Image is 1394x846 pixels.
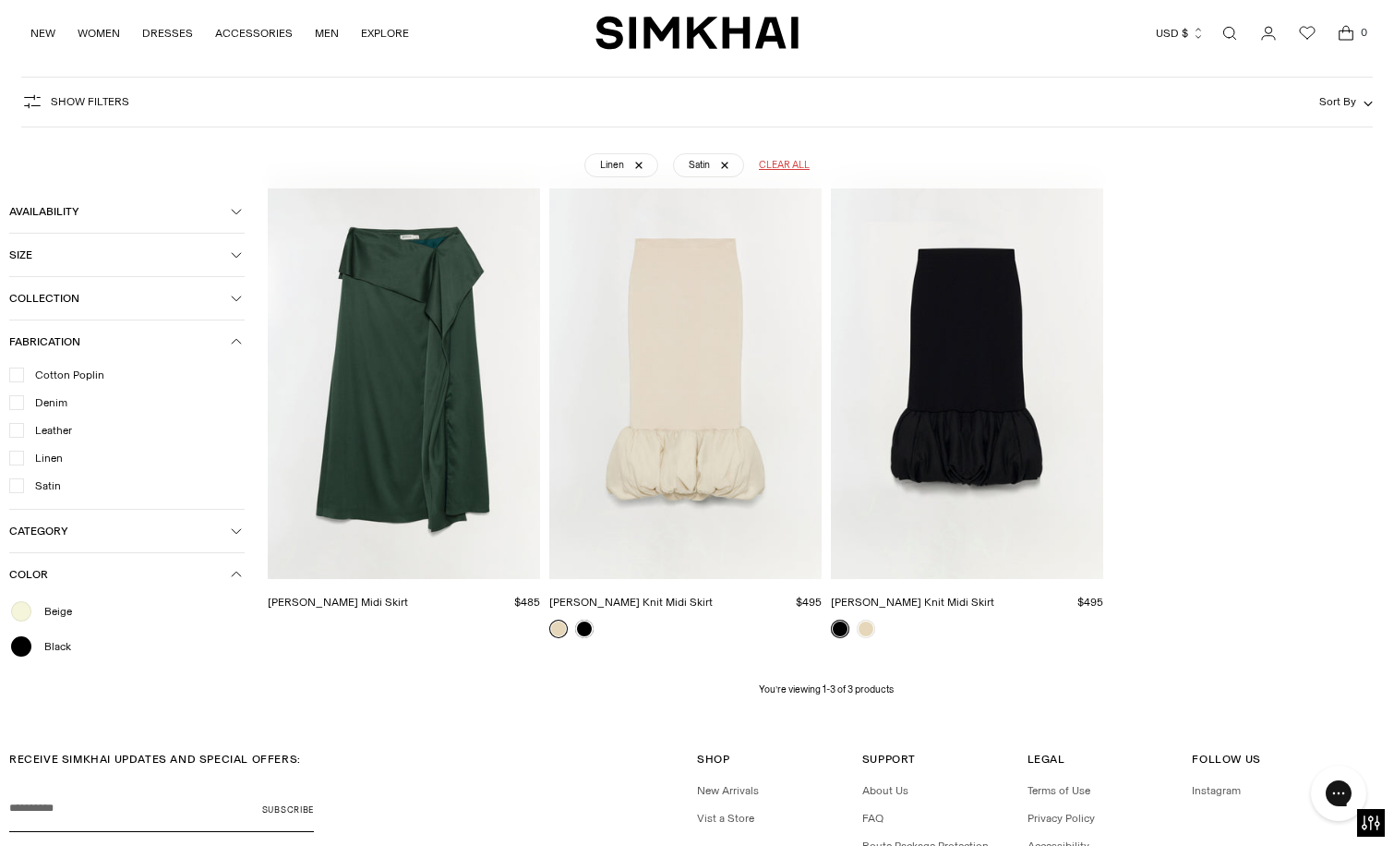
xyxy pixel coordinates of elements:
[24,450,63,466] span: Linen
[759,158,810,173] span: Clear all
[33,603,72,620] span: Beige
[1355,24,1372,41] span: 0
[9,510,245,552] button: Category
[9,277,245,320] button: Collection
[1192,784,1241,797] a: Instagram
[697,784,759,797] a: New Arrivals
[51,95,129,108] span: Show Filters
[268,596,408,609] a: [PERSON_NAME] Midi Skirt
[9,335,231,348] span: Fabrication
[1027,784,1090,797] a: Terms of Use
[1192,753,1260,766] span: Follow Us
[215,13,293,54] a: ACCESSORIES
[9,525,231,538] span: Category
[78,13,120,54] a: WOMEN
[759,153,810,177] a: Clear all
[9,568,231,581] span: Color
[1077,596,1103,609] span: $495
[584,153,658,177] a: Linen
[24,477,61,494] span: Satin
[831,596,994,609] a: [PERSON_NAME] Knit Midi Skirt
[549,171,822,580] img: Camille Linen Knit Midi Skirt
[9,292,231,305] span: Collection
[1250,15,1287,52] a: Go to the account page
[1027,753,1065,766] span: Legal
[862,753,916,766] span: Support
[24,367,104,383] span: Cotton Poplin
[1027,812,1095,825] a: Privacy Policy
[595,15,799,51] a: SIMKHAI
[1319,95,1356,108] span: Sort By
[697,753,729,766] span: Shop
[268,171,540,580] img: Maria Satin Midi Skirt
[796,596,822,609] span: $495
[262,786,314,832] button: Subscribe
[315,13,339,54] a: MEN
[697,812,754,825] a: Vist a Store
[9,248,231,261] span: Size
[24,394,67,411] span: Denim
[21,87,129,116] button: Show Filters
[549,596,713,609] a: [PERSON_NAME] Knit Midi Skirt
[1211,15,1248,52] a: Open search modal
[9,320,245,363] button: Fabrication
[831,171,1103,580] img: Camille Linen Knit Midi Skirt
[1156,13,1205,54] button: USD $
[673,153,744,177] a: Satin
[862,784,908,797] a: About Us
[1302,759,1376,828] iframe: Gorgias live chat messenger
[33,638,71,655] span: Black
[9,205,231,218] span: Availability
[1319,91,1373,112] button: Sort By
[514,596,540,609] span: $485
[9,234,245,276] button: Size
[142,13,193,54] a: DRESSES
[24,422,72,439] span: Leather
[30,13,55,54] a: NEW
[361,13,409,54] a: EXPLORE
[1328,15,1364,52] a: Open cart modal
[9,753,301,766] span: RECEIVE SIMKHAI UPDATES AND SPECIAL OFFERS:
[1289,15,1326,52] a: Wishlist
[759,683,894,697] p: You’re viewing 1-3 of 3 products
[9,190,245,233] button: Availability
[9,553,245,596] button: Color
[862,812,883,825] a: FAQ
